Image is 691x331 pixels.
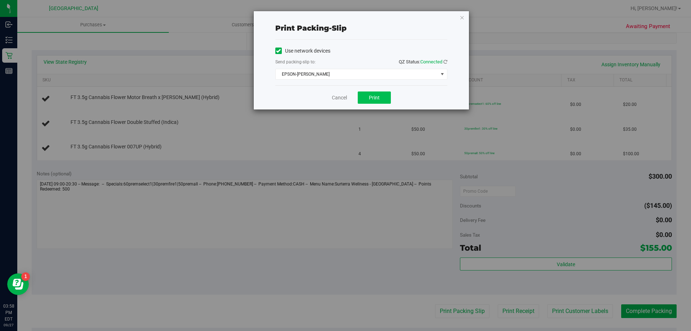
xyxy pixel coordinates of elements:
[369,95,380,100] span: Print
[399,59,447,64] span: QZ Status:
[275,24,347,32] span: Print packing-slip
[358,91,391,104] button: Print
[332,94,347,102] a: Cancel
[275,47,330,55] label: Use network devices
[21,272,30,281] iframe: Resource center unread badge
[420,59,442,64] span: Connected
[276,69,438,79] span: EPSON-[PERSON_NAME]
[438,69,447,79] span: select
[7,273,29,295] iframe: Resource center
[275,59,316,65] label: Send packing-slip to:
